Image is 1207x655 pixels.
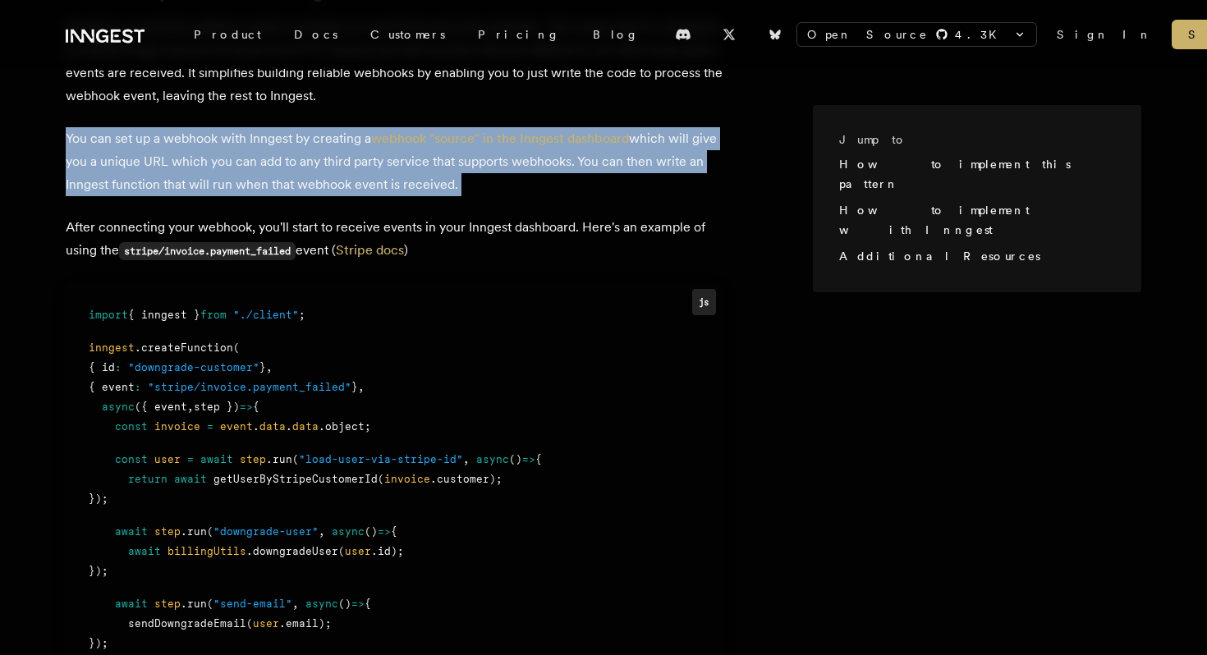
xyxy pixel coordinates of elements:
span: { [253,401,259,413]
span: async [332,525,365,538]
span: step [240,453,266,465]
span: { id [89,361,115,373]
span: { [365,598,371,610]
span: ( [207,525,213,538]
span: user [154,453,181,465]
span: .customer); [430,473,503,485]
a: How to implement with Inngest [839,204,1029,236]
span: invoice [384,473,430,485]
span: await [115,525,148,538]
span: { [535,453,542,465]
span: .downgradeUser [246,545,338,557]
span: step [154,598,181,610]
span: } [259,361,266,373]
span: "downgrade-user" [213,525,319,538]
a: Discord [665,21,701,48]
span: ( [338,545,345,557]
span: "load-user-via-stripe-id" [299,453,463,465]
span: .email); [279,617,332,630]
span: () [338,598,351,610]
span: return [128,473,168,485]
span: user [345,545,371,557]
span: { inngest } [128,309,200,321]
span: = [187,453,194,465]
code: stripe/invoice.payment_failed [119,242,296,260]
span: ; [299,309,305,321]
a: Customers [354,20,461,49]
span: "./client" [233,309,299,321]
span: user [253,617,279,630]
span: }); [89,492,108,505]
span: ({ event [135,401,187,413]
span: .object; [319,420,371,433]
span: : [135,381,141,393]
span: .id); [371,545,404,557]
a: Additional Resources [839,250,1040,263]
span: : [115,361,122,373]
span: data [259,420,286,433]
span: => [351,598,365,610]
span: . [286,420,292,433]
span: , [358,381,365,393]
span: inngest [89,341,135,354]
span: } [351,381,358,393]
span: { [391,525,397,538]
a: Stripe docs [336,242,404,258]
span: import [89,309,128,321]
span: = [207,420,213,433]
span: ( [207,598,213,610]
span: }); [89,637,108,649]
span: .run [181,525,207,538]
span: => [378,525,391,538]
a: X [711,21,747,48]
a: Bluesky [757,21,793,48]
span: ( [378,473,384,485]
span: .createFunction [135,341,233,354]
div: Product [177,20,278,49]
span: { event [89,381,135,393]
a: webhook "source" in the Inngest dashboard [371,131,629,146]
a: Sign In [1057,26,1152,43]
span: step }) [194,401,240,413]
p: You can set up a webhook with Inngest by creating a which will give you a unique URL which you ca... [66,127,723,196]
span: "stripe/invoice.payment_failed" [148,381,351,393]
span: "send-email" [213,598,292,610]
span: data [292,420,319,433]
span: }); [89,565,108,577]
span: async [102,401,135,413]
span: await [115,598,148,610]
span: , [292,598,299,610]
span: , [319,525,325,538]
span: . [253,420,259,433]
span: () [509,453,522,465]
span: async [305,598,338,610]
span: () [365,525,378,538]
div: js [692,289,716,314]
a: How to implement this pattern [839,158,1071,190]
span: invoice [154,420,200,433]
span: async [476,453,509,465]
span: 4.3 K [955,26,1007,43]
span: => [522,453,535,465]
span: billingUtils [168,545,246,557]
span: ( [246,617,253,630]
a: Pricing [461,20,576,49]
span: => [240,401,253,413]
span: step [154,525,181,538]
span: , [266,361,273,373]
a: Blog [576,20,655,49]
span: , [463,453,470,465]
span: , [187,401,194,413]
a: Docs [278,20,354,49]
span: event [220,420,253,433]
span: from [200,309,227,321]
span: await [200,453,233,465]
span: getUserByStripeCustomerId [213,473,378,485]
span: sendDowngradeEmail [128,617,246,630]
span: .run [181,598,207,610]
span: const [115,420,148,433]
span: Open Source [807,26,929,43]
p: After connecting your webhook, you'll start to receive events in your Inngest dashboard. Here's a... [66,216,723,263]
span: "downgrade-customer" [128,361,259,373]
span: await [174,473,207,485]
